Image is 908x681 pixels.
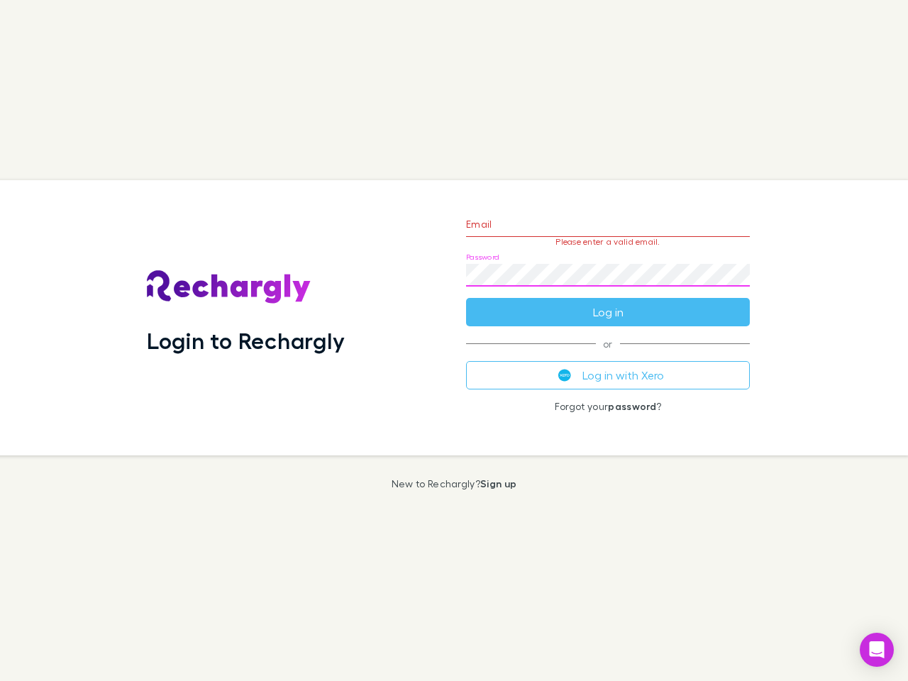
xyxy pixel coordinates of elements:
[466,237,750,247] p: Please enter a valid email.
[466,401,750,412] p: Forgot your ?
[466,361,750,389] button: Log in with Xero
[147,270,311,304] img: Rechargly's Logo
[466,252,499,262] label: Password
[480,477,516,489] a: Sign up
[147,327,345,354] h1: Login to Rechargly
[466,343,750,344] span: or
[860,633,894,667] div: Open Intercom Messenger
[392,478,517,489] p: New to Rechargly?
[558,369,571,382] img: Xero's logo
[608,400,656,412] a: password
[466,298,750,326] button: Log in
